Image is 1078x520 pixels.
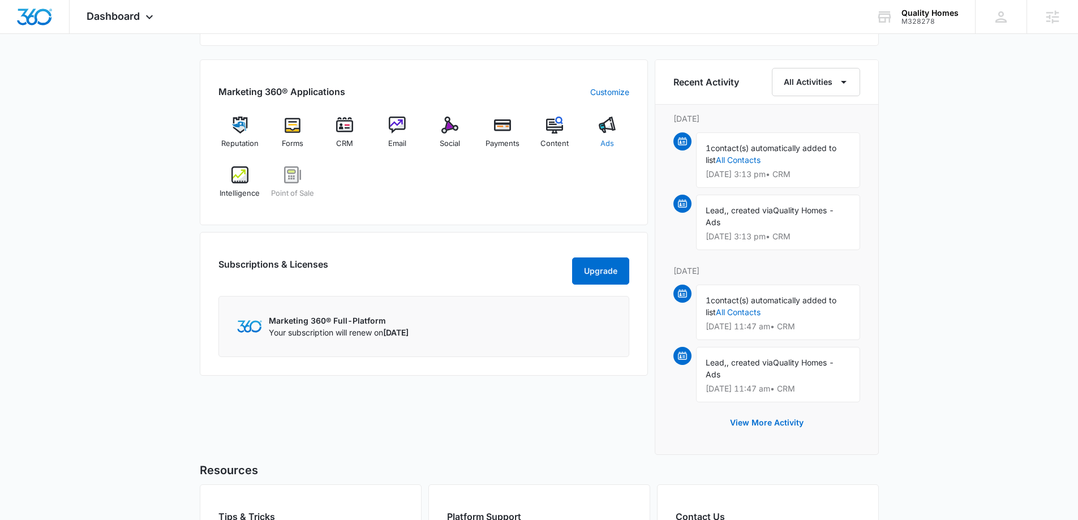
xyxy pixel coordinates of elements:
[428,117,472,157] a: Social
[772,68,860,96] button: All Activities
[706,170,851,178] p: [DATE] 3:13 pm • CRM
[218,166,262,207] a: Intelligence
[218,85,345,98] h2: Marketing 360® Applications
[376,117,419,157] a: Email
[706,385,851,393] p: [DATE] 11:47 am • CRM
[271,188,314,199] span: Point of Sale
[533,117,577,157] a: Content
[901,8,959,18] div: account name
[706,143,836,165] span: contact(s) automatically added to list
[383,328,409,337] span: [DATE]
[480,117,524,157] a: Payments
[727,358,773,367] span: , created via
[218,257,328,280] h2: Subscriptions & Licenses
[719,409,815,436] button: View More Activity
[600,138,614,149] span: Ads
[87,10,140,22] span: Dashboard
[270,166,314,207] a: Point of Sale
[540,138,569,149] span: Content
[220,188,260,199] span: Intelligence
[486,138,519,149] span: Payments
[221,138,259,149] span: Reputation
[323,117,367,157] a: CRM
[706,233,851,240] p: [DATE] 3:13 pm • CRM
[269,315,409,326] p: Marketing 360® Full-Platform
[590,86,629,98] a: Customize
[716,307,761,317] a: All Contacts
[200,462,879,479] h5: Resources
[673,75,739,89] h6: Recent Activity
[727,205,773,215] span: , created via
[336,138,353,149] span: CRM
[901,18,959,25] div: account id
[269,326,409,338] p: Your subscription will renew on
[388,138,406,149] span: Email
[440,138,460,149] span: Social
[270,117,314,157] a: Forms
[706,358,727,367] span: Lead,
[586,117,629,157] a: Ads
[572,257,629,285] button: Upgrade
[706,323,851,330] p: [DATE] 11:47 am • CRM
[218,117,262,157] a: Reputation
[706,295,711,305] span: 1
[673,113,860,124] p: [DATE]
[282,138,303,149] span: Forms
[673,265,860,277] p: [DATE]
[237,320,262,332] img: Marketing 360 Logo
[706,205,727,215] span: Lead,
[706,143,711,153] span: 1
[716,155,761,165] a: All Contacts
[706,295,836,317] span: contact(s) automatically added to list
